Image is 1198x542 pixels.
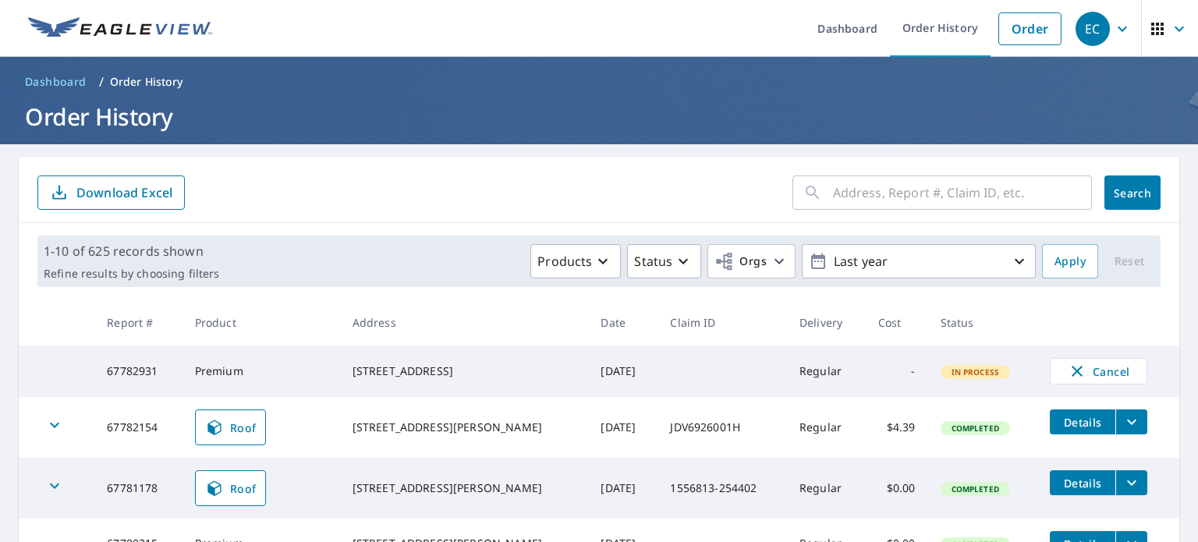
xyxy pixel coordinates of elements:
[1117,186,1148,200] span: Search
[657,397,787,458] td: JDV6926001H
[928,299,1038,345] th: Status
[44,267,219,281] p: Refine results by choosing filters
[183,299,340,345] th: Product
[866,397,928,458] td: $4.39
[714,252,767,271] span: Orgs
[1115,409,1147,434] button: filesDropdownBtn-67782154
[1042,244,1098,278] button: Apply
[942,484,1008,494] span: Completed
[1050,470,1115,495] button: detailsBtn-67781178
[94,299,183,345] th: Report #
[588,397,657,458] td: [DATE]
[787,458,866,519] td: Regular
[828,248,1010,275] p: Last year
[76,184,172,201] p: Download Excel
[802,244,1036,278] button: Last year
[942,423,1008,434] span: Completed
[353,420,576,435] div: [STREET_ADDRESS][PERSON_NAME]
[1076,12,1110,46] div: EC
[19,69,93,94] a: Dashboard
[866,299,928,345] th: Cost
[588,458,657,519] td: [DATE]
[1059,476,1106,491] span: Details
[1050,358,1147,384] button: Cancel
[25,74,87,90] span: Dashboard
[183,345,340,397] td: Premium
[866,458,928,519] td: $0.00
[998,12,1062,45] a: Order
[588,345,657,397] td: [DATE]
[657,458,787,519] td: 1556813-254402
[19,69,1179,94] nav: breadcrumb
[37,175,185,210] button: Download Excel
[94,397,183,458] td: 67782154
[110,74,183,90] p: Order History
[1104,175,1161,210] button: Search
[1050,409,1115,434] button: detailsBtn-67782154
[537,252,592,271] p: Products
[340,299,589,345] th: Address
[19,101,1179,133] h1: Order History
[353,363,576,379] div: [STREET_ADDRESS]
[195,409,267,445] a: Roof
[94,458,183,519] td: 67781178
[44,242,219,260] p: 1-10 of 625 records shown
[866,345,928,397] td: -
[942,367,1009,377] span: In Process
[99,73,104,91] li: /
[530,244,621,278] button: Products
[28,17,212,41] img: EV Logo
[1054,252,1086,271] span: Apply
[353,480,576,496] div: [STREET_ADDRESS][PERSON_NAME]
[627,244,701,278] button: Status
[787,299,866,345] th: Delivery
[1059,415,1106,430] span: Details
[94,345,183,397] td: 67782931
[787,345,866,397] td: Regular
[1066,362,1131,381] span: Cancel
[195,470,267,506] a: Roof
[205,479,257,498] span: Roof
[205,418,257,437] span: Roof
[588,299,657,345] th: Date
[787,397,866,458] td: Regular
[657,299,787,345] th: Claim ID
[833,171,1092,214] input: Address, Report #, Claim ID, etc.
[634,252,672,271] p: Status
[1115,470,1147,495] button: filesDropdownBtn-67781178
[707,244,796,278] button: Orgs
